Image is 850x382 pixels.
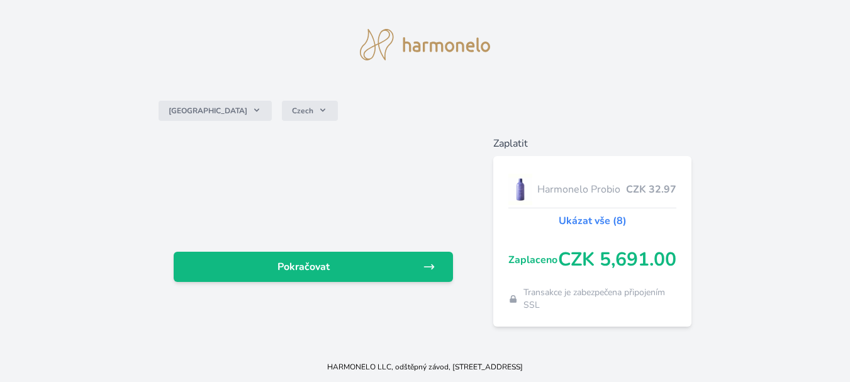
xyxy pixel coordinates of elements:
span: Czech [292,106,313,116]
span: Harmonelo Probio [537,182,626,197]
a: Ukázat vše (8) [559,213,627,228]
button: Czech [282,101,338,121]
h6: Zaplatit [493,136,691,151]
span: [GEOGRAPHIC_DATA] [169,106,247,116]
span: Pokračovat [184,259,423,274]
span: CZK 32.97 [626,182,676,197]
button: [GEOGRAPHIC_DATA] [159,101,272,121]
a: Pokračovat [174,252,453,282]
img: logo.svg [360,29,491,60]
img: CLEAN_PROBIO_se_stinem_x-lo.jpg [508,174,532,205]
span: Transakce je zabezpečena připojením SSL [523,286,677,312]
span: CZK 5,691.00 [558,249,676,271]
span: Zaplaceno [508,252,558,267]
